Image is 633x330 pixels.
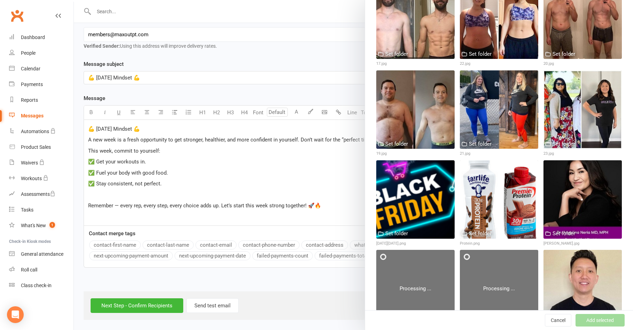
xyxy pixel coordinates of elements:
div: Reports [21,97,38,103]
div: People [21,50,36,56]
div: Waivers [21,160,38,166]
div: Set folder [385,229,408,238]
div: Calendar [21,66,40,71]
div: Open Intercom Messenger [7,306,24,323]
div: Protein.png [460,240,538,247]
a: Assessments [9,186,74,202]
a: What's New1 [9,218,74,233]
div: Automations [21,129,49,134]
a: People [9,45,74,61]
div: Set folder [553,229,575,238]
img: Paul2.jpg [543,250,622,328]
div: Assessments [21,191,55,197]
a: Product Sales [9,139,74,155]
a: Roll call [9,262,74,278]
div: Set folder [469,50,492,58]
div: Set folder [469,229,492,238]
a: Tasks [9,202,74,218]
div: Dashboard [21,34,45,40]
button: Cancel [545,314,571,327]
img: Protein.png [460,160,538,239]
div: 23.jpg [543,151,622,157]
a: Automations [9,124,74,139]
img: black friday.png [376,160,455,239]
div: Set folder [385,50,408,58]
div: 20.jpg [543,61,622,67]
a: Waivers [9,155,74,171]
div: General attendance [21,251,63,257]
a: Clubworx [8,7,26,24]
a: Class kiosk mode [9,278,74,293]
div: 19.jpg [376,151,455,157]
img: 23.jpg [543,70,622,149]
a: Messages [9,108,74,124]
a: Workouts [9,171,74,186]
div: Messages [21,113,44,118]
div: What's New [21,223,46,228]
img: 21.jpg [460,70,538,149]
a: Reports [9,92,74,108]
div: [DATE][DATE].png [376,240,455,247]
img: Dr. Neria.jpg [543,160,622,239]
a: Calendar [9,61,74,77]
div: Set folder [469,140,492,148]
div: Class check-in [21,283,52,288]
div: Workouts [21,176,42,181]
div: Product Sales [21,144,51,150]
div: 17.jpg [376,61,455,67]
a: General attendance kiosk mode [9,246,74,262]
div: [PERSON_NAME].jpg [543,240,622,247]
img: 19.jpg [376,70,455,149]
div: 22.jpg [460,61,538,67]
div: Set folder [553,140,575,148]
div: Set folder [553,50,575,58]
div: Processing ... [400,284,431,293]
a: Dashboard [9,30,74,45]
span: 1 [49,222,55,228]
div: Set folder [385,140,408,148]
div: 21.jpg [460,151,538,157]
a: Payments [9,77,74,92]
div: Processing ... [483,284,515,293]
div: Roll call [21,267,37,273]
div: Tasks [21,207,33,213]
div: Payments [21,82,43,87]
